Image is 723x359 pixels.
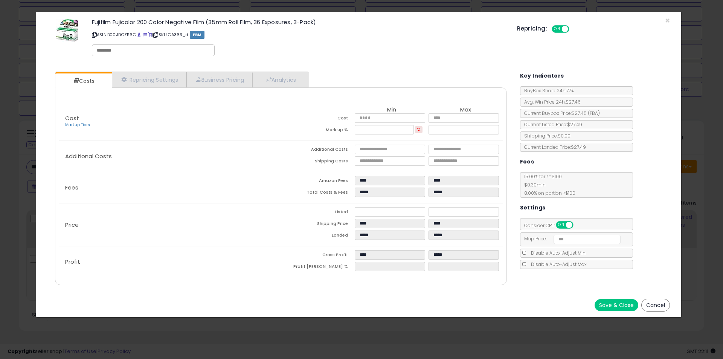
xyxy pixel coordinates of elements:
[588,110,600,116] span: ( FBA )
[281,176,355,188] td: Amazon Fees
[520,182,546,188] span: $0.30 min
[665,15,670,26] span: ×
[520,190,575,196] span: 8.00 % on portion > $100
[281,113,355,125] td: Cost
[281,188,355,199] td: Total Costs & Fees
[252,72,308,87] a: Analytics
[281,125,355,137] td: Mark up %
[281,231,355,242] td: Landed
[520,71,564,81] h5: Key Indicators
[641,299,670,312] button: Cancel
[568,26,580,32] span: OFF
[520,173,575,196] span: 15.00 % for <= $100
[552,26,562,32] span: ON
[595,299,638,311] button: Save & Close
[56,19,78,42] img: 51wPT8MvXgL._SL60_.jpg
[281,156,355,168] td: Shipping Costs
[572,110,600,116] span: $27.45
[557,222,566,228] span: ON
[190,31,205,39] span: FBM
[520,203,546,212] h5: Settings
[527,250,586,256] span: Disable Auto-Adjust Min
[186,72,252,87] a: Business Pricing
[281,250,355,262] td: Gross Profit
[520,144,586,150] span: Current Landed Price: $27.49
[281,145,355,156] td: Additional Costs
[572,222,584,228] span: OFF
[92,29,506,41] p: ASIN: B00JDOZB6C | SKU: CA363_d
[65,122,90,128] a: Markup Tiers
[55,73,111,89] a: Costs
[527,261,587,267] span: Disable Auto-Adjust Max
[520,121,582,128] span: Current Listed Price: $27.49
[59,185,281,191] p: Fees
[148,32,152,38] a: Your listing only
[92,19,506,25] h3: Fujifilm Fujicolor 200 Color Negative Film (35mm Roll Film, 36 Exposures, 3-Pack)
[143,32,147,38] a: All offer listings
[281,207,355,219] td: Listed
[281,219,355,231] td: Shipping Price
[59,153,281,159] p: Additional Costs
[59,222,281,228] p: Price
[520,133,570,139] span: Shipping Price: $0.00
[355,107,429,113] th: Min
[520,157,534,167] h5: Fees
[429,107,502,113] th: Max
[59,115,281,128] p: Cost
[59,259,281,265] p: Profit
[520,110,600,116] span: Current Buybox Price:
[281,262,355,273] td: Profit [PERSON_NAME] %
[520,235,621,242] span: Map Price:
[520,222,583,229] span: Consider CPT:
[520,99,581,105] span: Avg. Win Price 24h: $27.46
[137,32,141,38] a: BuyBox page
[517,26,547,32] h5: Repricing:
[520,87,574,94] span: BuyBox Share 24h: 77%
[112,72,186,87] a: Repricing Settings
